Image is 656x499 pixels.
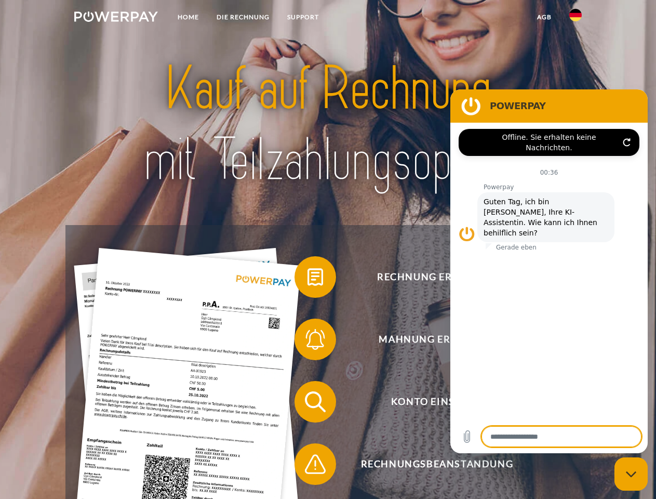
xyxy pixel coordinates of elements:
[169,8,208,27] a: Home
[310,319,564,360] span: Mahnung erhalten?
[302,451,328,477] img: qb_warning.svg
[74,11,158,22] img: logo-powerpay-white.svg
[294,443,565,485] button: Rechnungsbeanstandung
[310,443,564,485] span: Rechnungsbeanstandung
[302,389,328,415] img: qb_search.svg
[302,264,328,290] img: qb_bill.svg
[310,381,564,423] span: Konto einsehen
[294,319,565,360] button: Mahnung erhalten?
[294,256,565,298] button: Rechnung erhalten?
[450,89,648,453] iframe: Messaging-Fenster
[310,256,564,298] span: Rechnung erhalten?
[99,50,557,199] img: title-powerpay_de.svg
[528,8,560,27] a: agb
[278,8,328,27] a: SUPPORT
[302,326,328,352] img: qb_bell.svg
[208,8,278,27] a: DIE RECHNUNG
[569,9,582,21] img: de
[614,457,648,491] iframe: Schaltfläche zum Öffnen des Messaging-Fensters; Konversation läuft
[294,381,565,423] button: Konto einsehen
